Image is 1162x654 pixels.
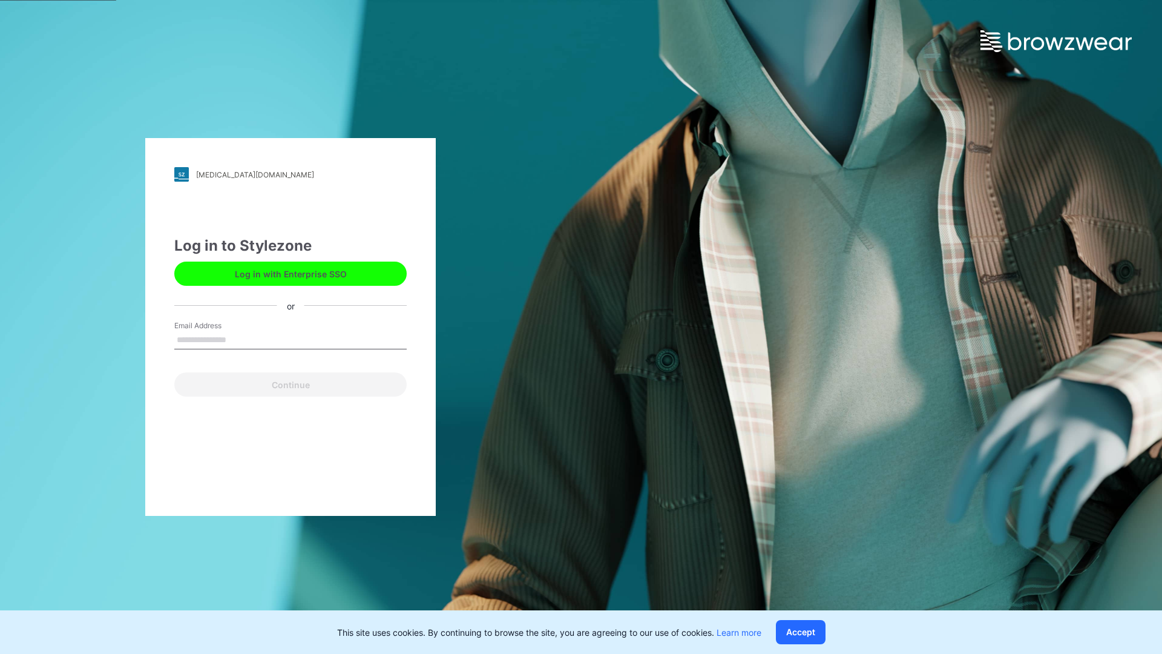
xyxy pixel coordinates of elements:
[980,30,1132,52] img: browzwear-logo.e42bd6dac1945053ebaf764b6aa21510.svg
[174,320,259,331] label: Email Address
[717,627,761,638] a: Learn more
[277,299,304,312] div: or
[174,167,407,182] a: [MEDICAL_DATA][DOMAIN_NAME]
[337,626,761,639] p: This site uses cookies. By continuing to browse the site, you are agreeing to our use of cookies.
[174,167,189,182] img: stylezone-logo.562084cfcfab977791bfbf7441f1a819.svg
[174,262,407,286] button: Log in with Enterprise SSO
[174,235,407,257] div: Log in to Stylezone
[196,170,314,179] div: [MEDICAL_DATA][DOMAIN_NAME]
[776,620,826,644] button: Accept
